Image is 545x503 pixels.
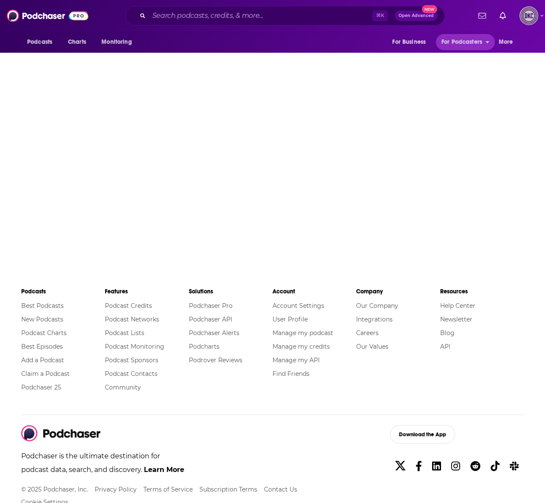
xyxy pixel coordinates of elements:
[21,329,67,337] a: Podcast Charts
[440,329,455,337] a: Blog
[143,486,193,493] a: Terms of Service
[496,9,509,23] a: Show notifications dropdown
[422,5,437,13] span: New
[21,449,185,483] p: Podchaser is the ultimate destination for podcast data, search, and discovery.
[356,302,398,310] a: Our Company
[105,284,188,299] li: Features
[392,36,426,48] span: For Business
[144,466,184,474] a: Learn More
[272,302,324,310] a: Account Settings
[105,384,141,391] a: Community
[105,315,159,323] a: Podcast Networks
[487,457,503,476] a: TikTok
[272,284,356,299] li: Account
[95,486,137,493] a: Privacy Policy
[199,486,257,493] a: Subscription Terms
[440,315,472,323] a: Newsletter
[62,34,91,50] a: Charts
[356,315,393,323] a: Integrations
[493,34,524,50] button: open menu
[520,6,538,25] span: Logged in as DKCMediatech
[440,284,524,299] li: Resources
[386,34,436,50] button: open menu
[68,36,86,48] span: Charts
[272,356,320,364] a: Manage my API
[21,384,61,391] a: Podchaser 25
[356,329,379,337] a: Careers
[7,8,88,24] img: Podchaser - Follow, Share and Rate Podcasts
[126,6,445,26] div: Search podcasts, credits, & more...
[96,34,143,50] button: open menu
[21,302,64,310] a: Best Podcasts
[506,457,522,476] a: Slack
[189,302,233,310] a: Podchaser Pro
[272,343,330,350] a: Manage my credits
[21,34,63,50] button: open menu
[21,315,63,323] a: New Podcasts
[21,483,88,495] li: © 2025 Podchaser, Inc.
[467,457,484,476] a: Reddit
[105,370,157,378] a: Podcast Contacts
[440,302,475,310] a: Help Center
[520,6,538,25] img: User Profile
[189,315,232,323] a: Podchaser API
[189,356,242,364] a: Podrover Reviews
[101,36,132,48] span: Monitoring
[272,329,333,337] a: Manage my podcast
[395,11,438,21] button: Open AdvancedNew
[520,6,538,25] button: Show profile menu
[21,284,105,299] li: Podcasts
[264,486,297,493] a: Contact Us
[189,284,272,299] li: Solutions
[21,425,101,441] img: Podchaser - Follow, Share and Rate Podcasts
[499,36,513,48] span: More
[441,36,482,48] span: For Podcasters
[21,343,63,350] a: Best Episodes
[448,457,464,476] a: Instagram
[440,343,450,350] a: API
[475,9,489,23] a: Show notifications dropdown
[105,302,152,310] a: Podcast Credits
[105,329,144,337] a: Podcast Lists
[272,370,309,378] a: Find Friends
[356,284,440,299] li: Company
[429,457,444,476] a: Linkedin
[399,14,434,18] span: Open Advanced
[390,425,455,443] button: Download the App
[392,457,409,476] a: X/Twitter
[272,315,308,323] a: User Profile
[356,343,388,350] a: Our Values
[105,343,164,350] a: Podcast Monitoring
[189,329,239,337] a: Podchaser Alerts
[436,34,494,50] button: open menu
[27,36,52,48] span: Podcasts
[412,457,425,476] a: Facebook
[21,356,64,364] a: Add a Podcast
[105,356,158,364] a: Podcast Sponsors
[149,9,372,23] input: Search podcasts, credits, & more...
[372,10,388,21] span: ⌘ K
[189,343,219,350] a: Podcharts
[21,370,70,378] a: Claim a Podcast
